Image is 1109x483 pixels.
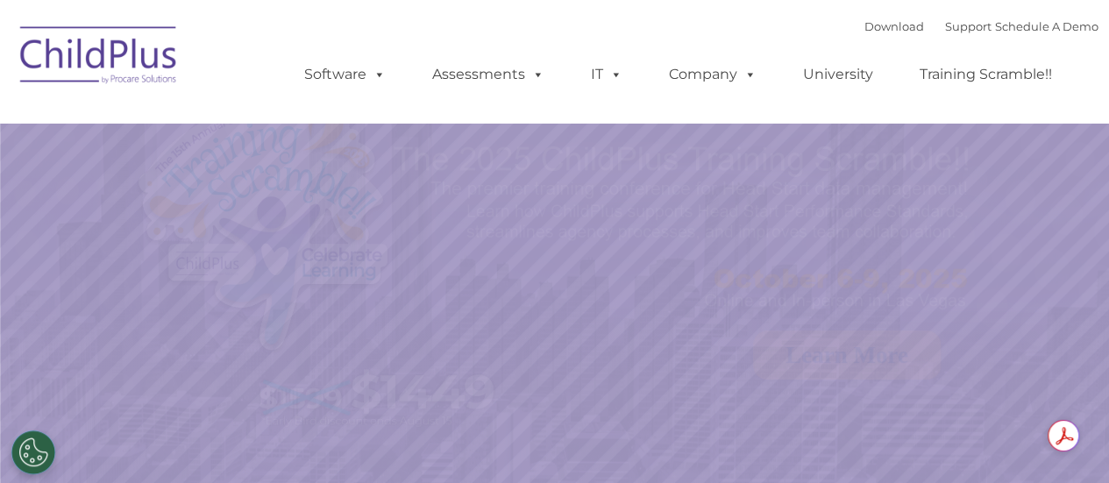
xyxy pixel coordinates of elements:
[753,330,941,380] a: Learn More
[11,14,187,102] img: ChildPlus by Procare Solutions
[945,19,992,33] a: Support
[573,57,640,92] a: IT
[651,57,774,92] a: Company
[864,19,924,33] a: Download
[287,57,403,92] a: Software
[11,430,55,474] button: Cookies Settings
[995,19,1098,33] a: Schedule A Demo
[902,57,1070,92] a: Training Scramble!!
[786,57,891,92] a: University
[415,57,562,92] a: Assessments
[864,19,1098,33] font: |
